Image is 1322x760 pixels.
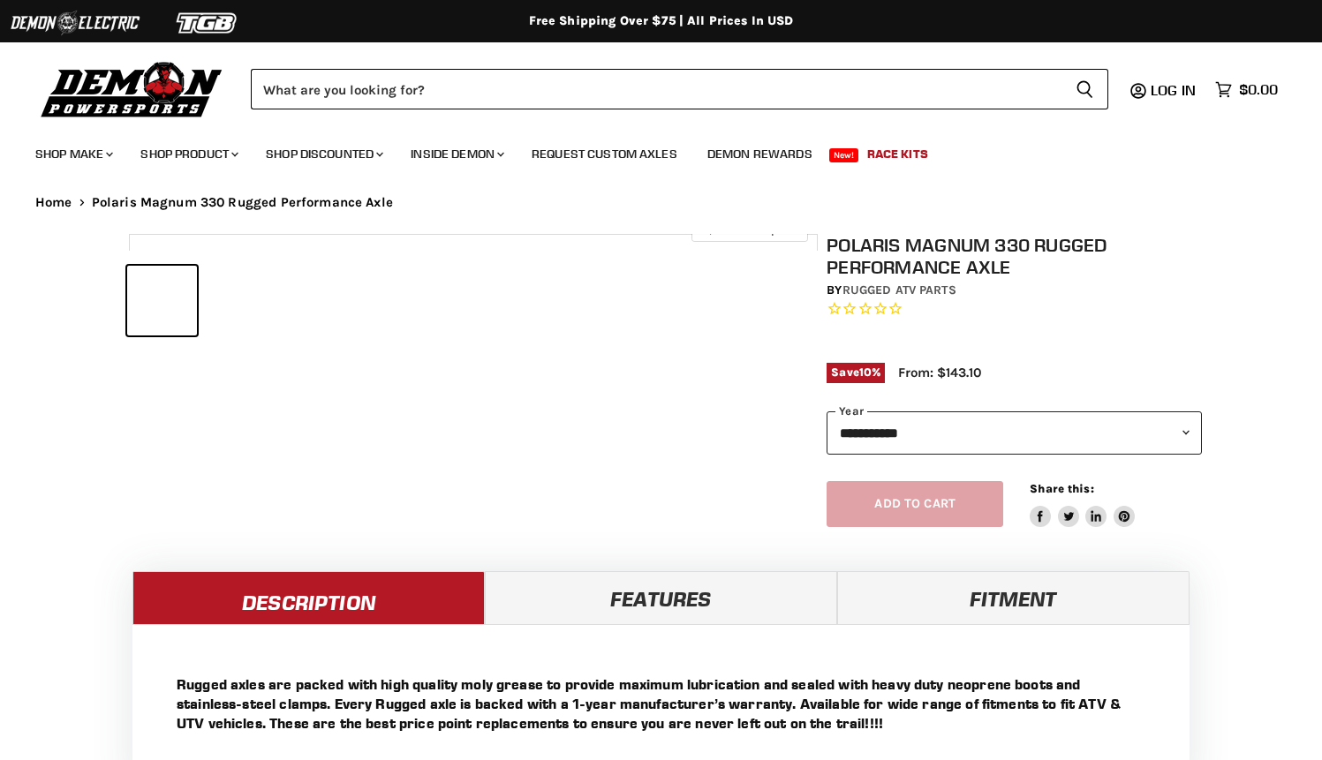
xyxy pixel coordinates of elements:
form: Product [251,69,1108,109]
span: $0.00 [1239,81,1278,98]
span: From: $143.10 [898,365,981,380]
span: 10 [859,365,872,379]
input: Search [251,69,1061,109]
h1: Polaris Magnum 330 Rugged Performance Axle [827,234,1202,278]
a: Demon Rewards [694,136,826,172]
button: IMAGE thumbnail [127,266,197,335]
a: Log in [1143,82,1206,98]
button: Search [1061,69,1108,109]
span: Polaris Magnum 330 Rugged Performance Axle [92,195,393,210]
a: $0.00 [1206,77,1287,102]
span: Share this: [1030,482,1093,495]
a: Home [35,195,72,210]
ul: Main menu [22,129,1273,172]
span: Save % [827,363,885,382]
img: Demon Electric Logo 2 [9,6,141,40]
a: Request Custom Axles [518,136,691,172]
a: Race Kits [854,136,941,172]
span: Click to expand [700,222,798,236]
aside: Share this: [1030,481,1135,528]
span: Log in [1151,81,1196,99]
select: year [827,411,1202,455]
a: Shop Make [22,136,124,172]
img: TGB Logo 2 [141,6,274,40]
img: Demon Powersports [35,57,229,120]
span: Rated 0.0 out of 5 stars 0 reviews [827,300,1202,319]
a: Description [132,571,485,624]
span: New! [829,148,859,162]
a: Inside Demon [397,136,515,172]
a: Shop Discounted [253,136,394,172]
div: by [827,281,1202,300]
a: Features [485,571,837,624]
a: Shop Product [127,136,249,172]
p: Rugged axles are packed with high quality moly grease to provide maximum lubrication and sealed w... [177,674,1145,733]
a: Rugged ATV Parts [842,282,956,297]
a: Fitment [837,571,1190,624]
